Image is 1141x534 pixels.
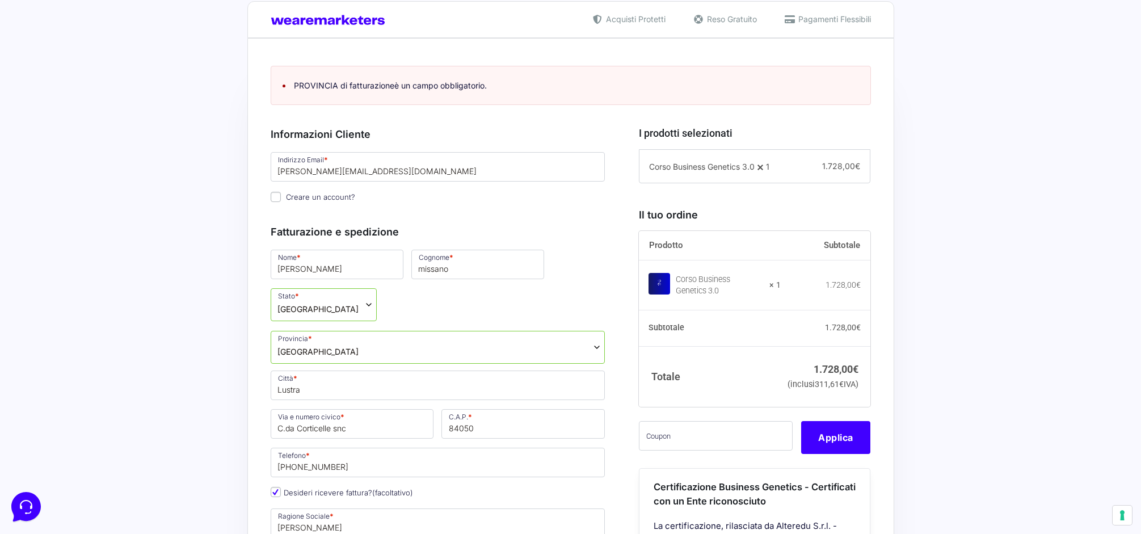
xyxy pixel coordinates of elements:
[781,231,871,260] th: Subtotale
[54,64,77,86] img: dark
[853,363,858,375] span: €
[822,161,860,171] span: 1.728,00
[826,280,861,289] bdi: 1.728,00
[9,364,79,390] button: Home
[26,165,186,176] input: Cerca un articolo...
[856,280,861,289] span: €
[654,481,856,507] span: Certificazione Business Genetics - Certificati con un Ente riconosciuto
[271,288,377,321] span: Stato
[788,380,858,389] small: (inclusi IVA)
[639,346,780,407] th: Totale
[801,421,870,454] button: Applica
[639,231,780,260] th: Prodotto
[639,207,870,222] h3: Il tuo ordine
[271,152,605,182] input: Indirizzo Email *
[286,192,355,201] span: Creare un account?
[271,224,605,239] h3: Fatturazione e spedizione
[649,273,670,295] img: Corso Business Genetics 3.0
[649,162,755,171] span: Corso Business Genetics 3.0
[1113,506,1132,525] button: Le tue preferenze relative al consenso per le tecnologie di tracciamento
[294,81,487,90] a: PROVINCIA di fatturazioneè un campo obbligatorio.
[704,13,757,25] span: Reso Gratuito
[839,380,844,389] span: €
[18,95,209,118] button: Inizia una conversazione
[639,421,793,451] input: Coupon
[18,141,89,150] span: Trova una risposta
[815,380,844,389] span: 311,61
[271,192,281,202] input: Creare un account?
[277,303,359,315] span: Italia
[9,9,191,27] h2: Ciao da Marketers 👋
[676,274,761,297] div: Corso Business Genetics 3.0
[372,488,413,497] span: (facoltativo)
[271,488,413,497] label: Desideri ricevere fattura?
[271,448,605,477] input: Telefono *
[277,346,359,358] span: Salerno
[148,364,218,390] button: Aiuto
[36,64,59,86] img: dark
[79,364,149,390] button: Messaggi
[98,380,129,390] p: Messaggi
[18,64,41,86] img: dark
[271,409,434,439] input: Via e numero civico *
[271,250,403,279] input: Nome *
[18,45,96,54] span: Le tue conversazioni
[825,323,861,332] bdi: 1.728,00
[441,409,605,439] input: C.A.P. *
[271,331,605,364] span: Provincia
[855,161,860,171] span: €
[271,371,605,400] input: Città *
[814,363,858,375] bdi: 1.728,00
[121,141,209,150] a: Apri Centro Assistenza
[795,13,871,25] span: Pagamenti Flessibili
[74,102,167,111] span: Inizia una conversazione
[175,380,191,390] p: Aiuto
[34,380,53,390] p: Home
[766,162,769,171] span: 1
[769,280,781,291] strong: × 1
[271,487,281,497] input: Desideri ricevere fattura?(facoltativo)
[603,13,666,25] span: Acquisti Protetti
[271,127,605,142] h3: Informazioni Cliente
[639,310,780,347] th: Subtotale
[856,323,861,332] span: €
[639,125,870,141] h3: I prodotti selezionati
[411,250,544,279] input: Cognome *
[9,490,43,524] iframe: Customerly Messenger Launcher
[294,81,394,90] strong: PROVINCIA di fatturazione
